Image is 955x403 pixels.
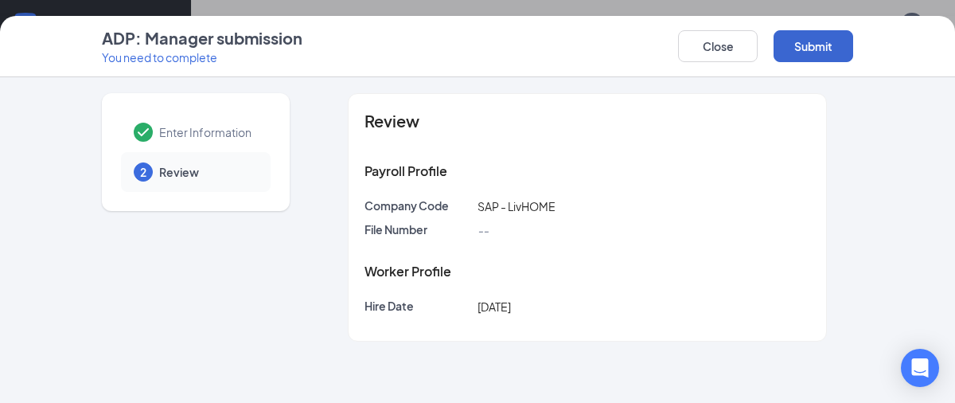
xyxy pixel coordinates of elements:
[477,299,511,314] span: [DATE]
[159,124,255,140] span: Enter Information
[364,221,471,237] p: File Number
[364,263,451,280] span: Worker Profile
[159,164,255,180] span: Review
[901,349,939,387] div: Open Intercom Messenger
[364,113,419,129] span: Review
[102,27,302,49] h4: ADP: Manager submission
[364,162,447,179] span: Payroll Profile
[477,199,555,213] span: SAP - LivHOME
[364,298,471,314] p: Hire Date
[678,30,758,62] button: Close
[102,49,302,65] p: You need to complete
[774,30,853,62] button: Submit
[477,223,489,237] span: --
[134,123,153,142] svg: Checkmark
[140,164,146,180] span: 2
[364,198,471,213] p: Company Code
